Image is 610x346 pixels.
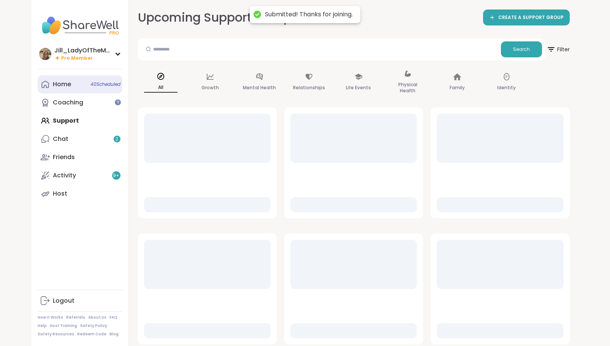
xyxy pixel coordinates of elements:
[293,83,325,92] p: Relationships
[38,315,63,320] a: How It Works
[144,83,177,93] p: All
[501,41,542,57] button: Search
[547,38,570,60] button: Filter
[77,332,106,337] a: Redeem Code
[38,323,47,329] a: Help
[38,75,122,93] a: Home40Scheduled
[113,172,119,179] span: 9 +
[39,48,51,60] img: Jill_LadyOfTheMountain
[483,9,570,25] a: CREATE A SUPPORT GROUP
[109,332,119,337] a: Blog
[54,46,111,55] div: Jill_LadyOfTheMountain
[497,83,516,92] p: Identity
[61,55,93,62] span: Pro Member
[53,171,76,180] div: Activity
[391,80,425,95] p: Physical Health
[38,130,122,148] a: Chat2
[265,11,353,19] div: Submitted! Thanks for joining.
[53,80,71,88] div: Home
[38,292,122,310] a: Logout
[90,81,120,87] span: 40 Scheduled
[38,332,74,337] a: Safety Resources
[201,83,219,92] p: Growth
[116,136,118,142] span: 2
[547,40,570,58] span: Filter
[38,185,122,203] a: Host
[513,46,530,53] span: Search
[53,190,67,198] div: Host
[53,153,75,161] div: Friends
[138,9,298,26] h2: Upcoming Support Groups
[38,93,122,112] a: Coaching
[88,315,106,320] a: About Us
[38,148,122,166] a: Friends
[498,14,564,21] span: CREATE A SUPPORT GROUP
[38,166,122,185] a: Activity9+
[243,83,276,92] p: Mental Health
[109,315,117,320] a: FAQ
[53,135,68,143] div: Chat
[66,315,85,320] a: Referrals
[38,12,122,39] img: ShareWell Nav Logo
[50,323,77,329] a: Host Training
[346,83,371,92] p: Life Events
[450,83,465,92] p: Family
[115,99,121,105] iframe: Spotlight
[80,323,107,329] a: Safety Policy
[53,297,74,305] div: Logout
[53,98,83,107] div: Coaching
